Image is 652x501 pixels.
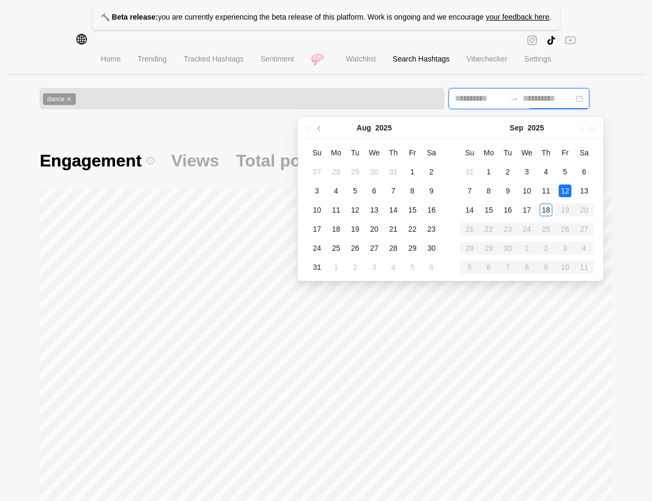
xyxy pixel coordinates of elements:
[406,261,419,274] div: 5
[330,165,342,178] div: 28
[311,184,323,197] div: 3
[307,258,327,277] td: 2025-08-31
[479,181,498,200] td: 2025-09-08
[501,204,514,216] div: 16
[384,200,403,219] td: 2025-08-14
[510,94,518,103] span: to
[365,200,384,219] td: 2025-08-13
[479,143,498,162] th: Mo
[460,162,479,181] td: 2025-08-31
[486,13,549,21] a: your feedback here
[384,143,403,162] th: Th
[43,93,76,105] span: dance
[498,143,517,162] th: Tu
[101,55,120,63] span: Home
[327,200,346,219] td: 2025-08-11
[40,150,154,172] span: Engagement
[76,34,87,47] span: global
[517,162,536,181] td: 2025-09-03
[327,143,346,162] th: Mo
[365,239,384,258] td: 2025-08-27
[368,184,381,197] div: 6
[521,204,533,216] div: 17
[368,204,381,216] div: 13
[365,181,384,200] td: 2025-08-06
[540,184,552,197] div: 11
[422,219,441,239] td: 2025-08-23
[482,184,495,197] div: 8
[565,34,576,46] span: youtube
[330,204,342,216] div: 11
[536,181,556,200] td: 2025-09-11
[403,162,422,181] td: 2025-08-01
[575,162,594,181] td: 2025-09-06
[422,258,441,277] td: 2025-09-06
[498,162,517,181] td: 2025-09-02
[422,181,441,200] td: 2025-08-09
[346,55,376,63] span: Watchlist
[422,162,441,181] td: 2025-08-02
[403,239,422,258] td: 2025-08-29
[482,204,495,216] div: 15
[521,165,533,178] div: 3
[578,165,591,178] div: 6
[384,258,403,277] td: 2025-09-04
[387,242,400,254] div: 28
[171,150,219,172] span: Views
[387,261,400,274] div: 4
[307,219,327,239] td: 2025-08-17
[346,181,365,200] td: 2025-08-05
[92,4,560,30] p: you are currently experiencing the beta release of this platform. Work is ongoing and we encourage .
[311,261,323,274] div: 31
[147,157,154,164] span: info-circle
[422,143,441,162] th: Sa
[384,239,403,258] td: 2025-08-28
[425,261,438,274] div: 6
[406,204,419,216] div: 15
[425,165,438,178] div: 2
[403,258,422,277] td: 2025-09-05
[327,239,346,258] td: 2025-08-25
[559,165,571,178] div: 5
[311,165,323,178] div: 27
[460,200,479,219] td: 2025-09-14
[556,162,575,181] td: 2025-09-05
[425,204,438,216] div: 16
[482,165,495,178] div: 1
[365,162,384,181] td: 2025-07-30
[540,165,552,178] div: 4
[524,55,551,63] span: Settings
[510,117,524,138] button: Sep
[346,200,365,219] td: 2025-08-12
[575,181,594,200] td: 2025-09-13
[375,117,392,138] button: 2025
[521,184,533,197] div: 10
[406,242,419,254] div: 29
[403,181,422,200] td: 2025-08-08
[311,204,323,216] div: 10
[517,200,536,219] td: 2025-09-17
[327,181,346,200] td: 2025-08-04
[311,223,323,235] div: 17
[311,242,323,254] div: 24
[422,200,441,219] td: 2025-08-16
[393,55,450,63] span: Search Hashtags
[556,143,575,162] th: Fr
[425,223,438,235] div: 23
[349,204,362,216] div: 12
[403,143,422,162] th: Fr
[365,143,384,162] th: We
[346,239,365,258] td: 2025-08-26
[365,258,384,277] td: 2025-09-03
[387,184,400,197] div: 7
[498,181,517,200] td: 2025-09-09
[327,162,346,181] td: 2025-07-28
[463,204,476,216] div: 14
[527,34,538,47] span: instagram
[368,223,381,235] div: 20
[463,184,476,197] div: 7
[349,242,362,254] div: 26
[425,242,438,254] div: 30
[307,239,327,258] td: 2025-08-24
[387,204,400,216] div: 14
